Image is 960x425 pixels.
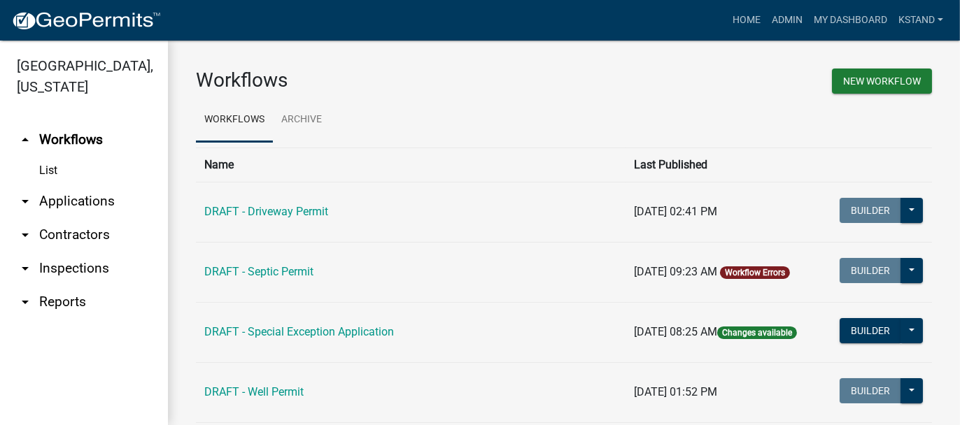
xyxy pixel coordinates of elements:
a: DRAFT - Septic Permit [204,265,313,278]
a: Admin [766,7,808,34]
a: Workflow Errors [725,268,785,278]
th: Name [196,147,626,182]
i: arrow_drop_up [17,131,34,148]
a: DRAFT - Special Exception Application [204,325,394,338]
button: Builder [840,318,901,343]
a: My Dashboard [808,7,893,34]
a: Home [727,7,766,34]
span: Changes available [717,326,797,339]
i: arrow_drop_down [17,226,34,243]
a: DRAFT - Well Permit [204,385,304,398]
span: [DATE] 09:23 AM [634,265,717,278]
a: kstand [893,7,949,34]
span: [DATE] 02:41 PM [634,205,717,218]
button: Builder [840,378,901,403]
a: Workflows [196,98,273,143]
a: Archive [273,98,330,143]
span: [DATE] 08:25 AM [634,325,717,338]
i: arrow_drop_down [17,193,34,210]
button: Builder [840,258,901,283]
i: arrow_drop_down [17,294,34,310]
button: Builder [840,198,901,223]
span: [DATE] 01:52 PM [634,385,717,398]
h3: Workflows [196,69,553,92]
a: DRAFT - Driveway Permit [204,205,328,218]
th: Last Published [626,147,821,182]
button: New Workflow [832,69,932,94]
i: arrow_drop_down [17,260,34,277]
